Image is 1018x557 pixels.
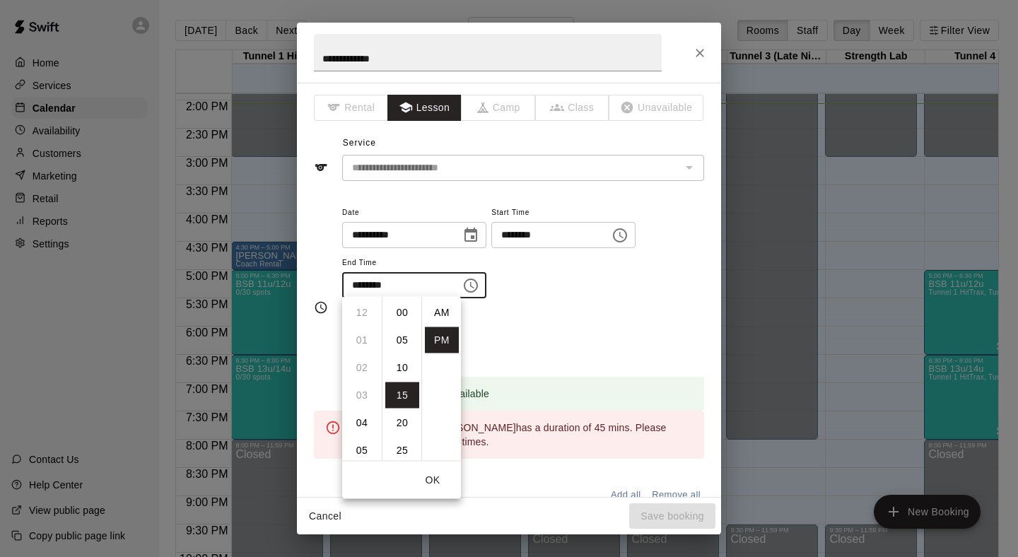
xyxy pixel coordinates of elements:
button: Choose date, selected date is Sep 16, 2025 [457,221,485,250]
li: AM [425,300,459,326]
span: The type of an existing booking cannot be changed [536,95,610,121]
svg: Timing [314,300,328,315]
li: 0 minutes [385,300,419,326]
ul: Select minutes [382,297,421,461]
span: The type of an existing booking cannot be changed [609,95,704,121]
li: 4 hours [345,410,379,436]
button: Remove all [648,484,704,506]
button: Add all [603,484,648,506]
button: Cancel [303,503,348,529]
li: 25 minutes [385,438,419,464]
li: 10 minutes [385,355,419,381]
li: 5 minutes [385,327,419,353]
ul: Select meridiem [421,297,461,461]
span: Start Time [491,204,636,223]
svg: Service [314,160,328,175]
span: End Time [342,254,486,273]
button: Lesson [387,95,462,121]
div: The service of an existing booking cannot be changed [342,155,704,181]
span: The type of an existing booking cannot be changed [314,95,388,121]
div: Pitching w/ Coach [PERSON_NAME] has a duration of 45 mins . Please update the start and end times. [349,415,693,455]
li: 5 hours [345,438,379,464]
button: OK [410,467,455,493]
ul: Select hours [342,297,382,461]
span: Service [343,138,376,148]
span: Date [342,204,486,223]
li: PM [425,327,459,353]
span: The type of an existing booking cannot be changed [462,95,536,121]
button: Choose time, selected time is 4:15 PM [606,221,634,250]
button: Close [687,40,713,66]
button: Choose time, selected time is 6:15 PM [457,271,485,300]
li: 15 minutes [385,382,419,409]
li: 20 minutes [385,410,419,436]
